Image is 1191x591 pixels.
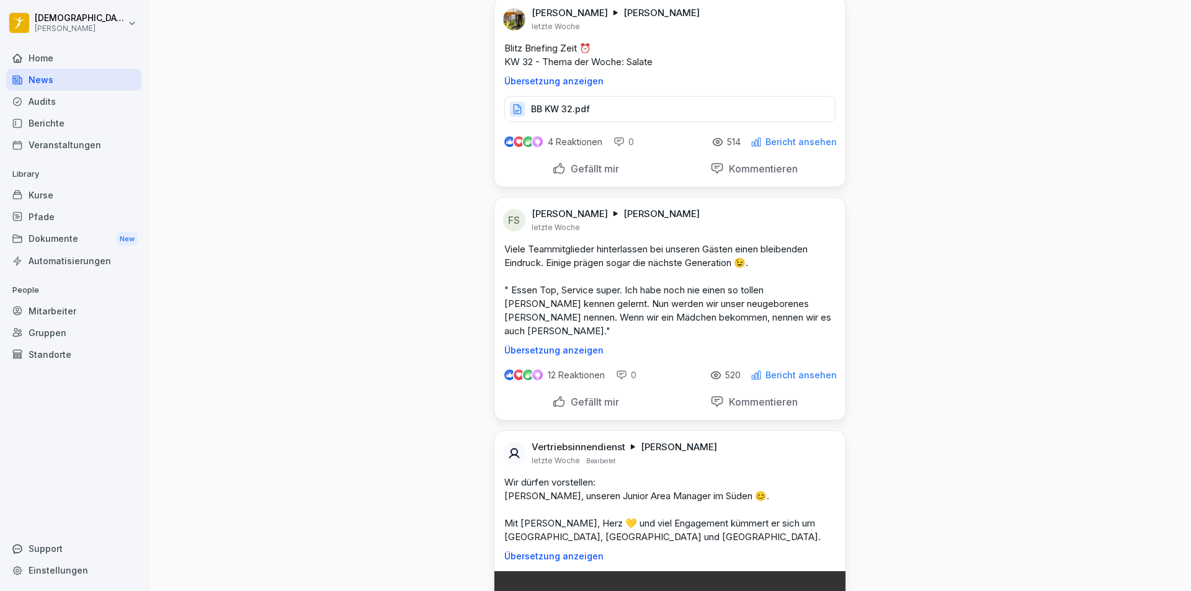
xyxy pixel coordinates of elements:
[623,208,700,220] p: [PERSON_NAME]
[532,456,580,466] p: letzte Woche
[532,441,625,453] p: Vertriebsinnendienst
[548,370,605,380] p: 12 Reaktionen
[504,345,836,355] p: Übersetzung anzeigen
[504,370,514,380] img: like
[6,134,141,156] a: Veranstaltungen
[514,370,524,380] img: love
[6,69,141,91] a: News
[6,538,141,559] div: Support
[6,47,141,69] a: Home
[724,396,798,408] p: Kommentieren
[6,112,141,134] a: Berichte
[523,136,533,147] img: celebrate
[566,162,619,175] p: Gefällt mir
[531,103,590,115] p: BB KW 32.pdf
[514,137,524,146] img: love
[613,136,634,148] div: 0
[6,164,141,184] p: Library
[6,300,141,322] a: Mitarbeiter
[35,24,125,33] p: [PERSON_NAME]
[566,396,619,408] p: Gefällt mir
[503,8,525,30] img: ahtvx1qdgs31qf7oeejj87mb.png
[616,369,636,381] div: 0
[765,137,837,147] p: Bericht ansehen
[6,91,141,112] a: Audits
[532,22,580,32] p: letzte Woche
[6,184,141,206] a: Kurse
[6,344,141,365] a: Standorte
[532,7,608,19] p: [PERSON_NAME]
[6,280,141,300] p: People
[504,476,836,544] p: Wir dürfen vorstellen: [PERSON_NAME], unseren Junior Area Manager im Süden 😊. Mit [PERSON_NAME], ...
[532,370,543,381] img: inspiring
[504,137,514,147] img: like
[727,137,741,147] p: 514
[504,242,836,338] p: Viele Teammitglieder hinterlassen bei unseren Gästen einen bleibenden Eindruck. Einige prägen sog...
[623,7,700,19] p: [PERSON_NAME]
[532,223,580,233] p: letzte Woche
[586,456,615,466] p: Bearbeitet
[532,136,543,148] img: inspiring
[6,228,141,251] div: Dokumente
[523,370,533,380] img: celebrate
[765,370,837,380] p: Bericht ansehen
[725,370,741,380] p: 520
[504,42,836,69] p: Blitz Briefing Zeit ⏰ KW 32 - Thema der Woche: Salate
[117,232,138,246] div: New
[548,137,602,147] p: 4 Reaktionen
[504,107,836,119] a: BB KW 32.pdf
[6,206,141,228] a: Pfade
[6,250,141,272] a: Automatisierungen
[532,208,608,220] p: [PERSON_NAME]
[6,322,141,344] a: Gruppen
[641,441,717,453] p: [PERSON_NAME]
[724,162,798,175] p: Kommentieren
[503,209,525,231] div: FS
[6,228,141,251] a: DokumenteNew
[504,76,836,86] p: Übersetzung anzeigen
[504,551,836,561] p: Übersetzung anzeigen
[35,13,125,24] p: [DEMOGRAPHIC_DATA] Dill
[6,559,141,581] a: Einstellungen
